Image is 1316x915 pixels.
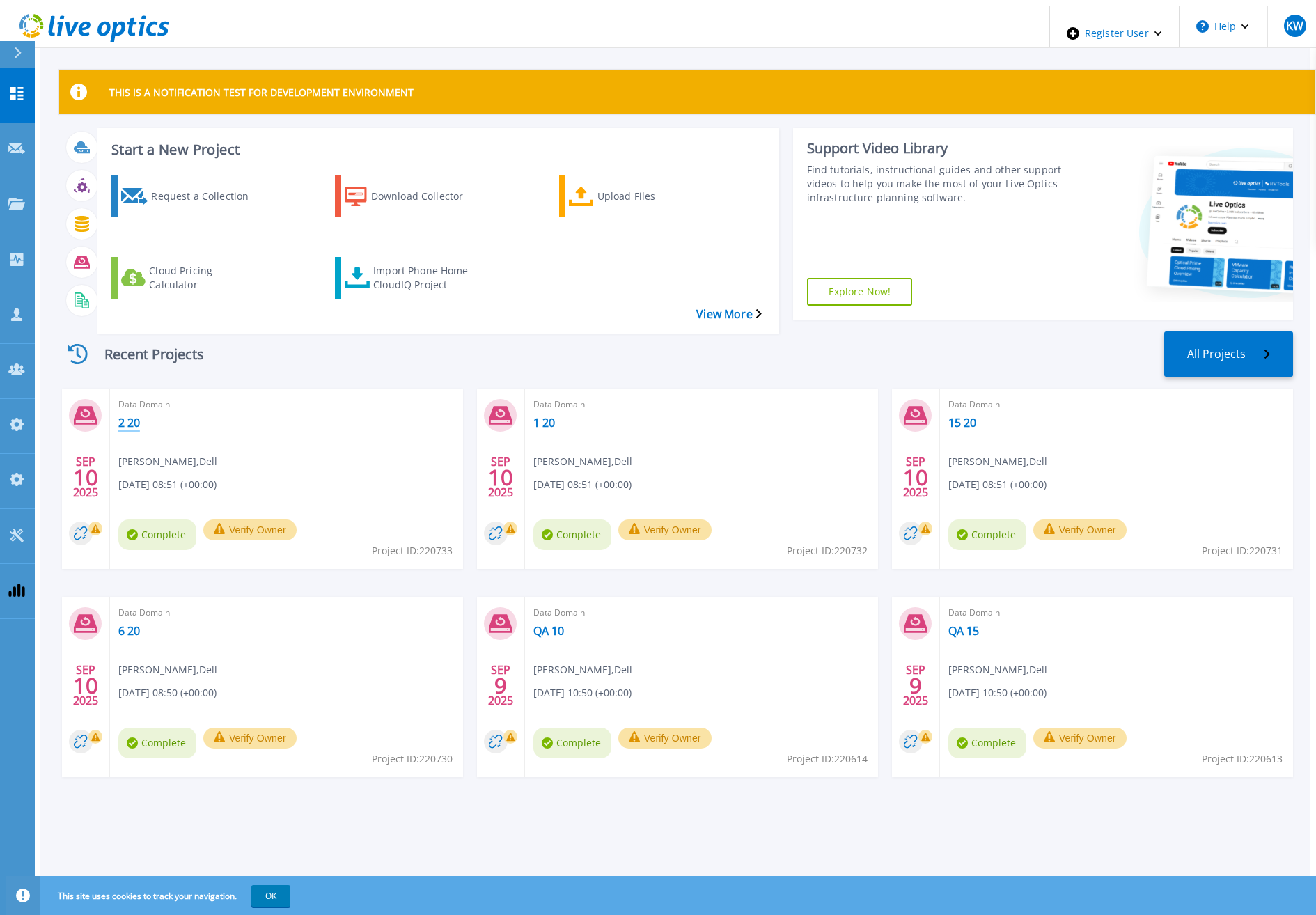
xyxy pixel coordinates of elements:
span: This site uses cookies to track your navigation. [44,885,290,907]
span: 10 [488,471,513,483]
div: Upload Files [597,179,709,214]
span: Data Domain [118,605,455,620]
a: Upload Files [559,175,728,217]
span: Project ID: 220732 [787,543,868,558]
span: Complete [533,728,611,758]
div: SEP 2025 [72,660,99,711]
button: Verify Owner [1033,728,1127,749]
a: 6 20 [118,624,140,638]
a: Explore Now! [807,278,913,306]
span: [PERSON_NAME] , Dell [533,454,632,469]
a: 1 20 [533,416,555,430]
div: Recent Projects [59,337,226,371]
div: SEP 2025 [902,452,929,503]
button: Verify Owner [203,519,297,540]
span: [DATE] 08:51 (+00:00) [948,477,1047,492]
p: THIS IS A NOTIFICATION TEST FOR DEVELOPMENT ENVIRONMENT [109,86,414,99]
div: SEP 2025 [487,452,514,503]
span: Data Domain [533,605,870,620]
span: [DATE] 08:50 (+00:00) [118,685,217,701]
span: Complete [948,519,1026,550]
button: Verify Owner [618,519,712,540]
span: 10 [73,680,98,691]
span: Data Domain [118,397,455,412]
span: Data Domain [948,397,1285,412]
button: Verify Owner [1033,519,1127,540]
a: 2 20 [118,416,140,430]
span: Project ID: 220614 [787,751,868,767]
button: Help [1180,6,1267,47]
span: Complete [118,519,196,550]
span: 9 [494,680,507,691]
div: Find tutorials, instructional guides and other support videos to help you make the most of your L... [807,163,1062,205]
button: Verify Owner [203,728,297,749]
a: Cloud Pricing Calculator [111,257,280,299]
span: [DATE] 08:51 (+00:00) [118,477,217,492]
button: OK [251,885,290,907]
div: Register User [1050,6,1179,61]
span: [PERSON_NAME] , Dell [948,454,1047,469]
a: QA 10 [533,624,564,638]
a: Request a Collection [111,175,280,217]
a: View More [696,308,761,321]
span: [PERSON_NAME] , Dell [118,454,217,469]
span: Project ID: 220613 [1202,751,1283,767]
span: [PERSON_NAME] , Dell [118,662,217,678]
div: Download Collector [371,179,483,214]
a: Download Collector [335,175,503,217]
div: Request a Collection [151,179,263,214]
div: Support Video Library [807,139,1062,157]
span: Data Domain [948,605,1285,620]
span: [PERSON_NAME] , Dell [948,662,1047,678]
div: Import Phone Home CloudIQ Project [373,260,485,295]
a: QA 15 [948,624,979,638]
h3: Start a New Project [111,142,761,157]
span: Complete [533,519,611,550]
span: [DATE] 10:50 (+00:00) [533,685,632,701]
div: SEP 2025 [72,452,99,503]
span: Complete [118,728,196,758]
span: 10 [903,471,928,483]
span: Project ID: 220730 [372,751,453,767]
div: SEP 2025 [487,660,514,711]
span: Project ID: 220733 [372,543,453,558]
a: All Projects [1164,331,1293,377]
span: KW [1286,20,1303,31]
span: Data Domain [533,397,870,412]
span: 10 [73,471,98,483]
button: Verify Owner [618,728,712,749]
span: Project ID: 220731 [1202,543,1283,558]
span: 9 [909,680,922,691]
span: Complete [948,728,1026,758]
span: [PERSON_NAME] , Dell [533,662,632,678]
span: [DATE] 10:50 (+00:00) [948,685,1047,701]
div: SEP 2025 [902,660,929,711]
span: [DATE] 08:51 (+00:00) [533,477,632,492]
div: Cloud Pricing Calculator [149,260,260,295]
a: 15 20 [948,416,976,430]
